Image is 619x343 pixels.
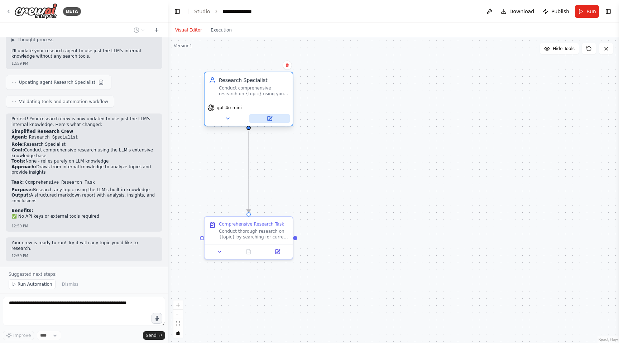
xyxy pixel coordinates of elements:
[19,79,95,85] span: Updating agent Research Specialist
[173,300,183,310] button: zoom in
[11,116,157,127] p: Perfect! Your research crew is now updated to use just the LLM's internal knowledge. Here's what ...
[146,333,157,338] span: Send
[204,73,293,128] div: Research SpecialistConduct comprehensive research on {topic} using your extensive knowledge base,...
[173,310,183,319] button: zoom out
[11,142,157,148] li: Research Specialist
[540,5,572,18] button: Publish
[173,319,183,328] button: fit view
[11,223,157,229] div: 12:59 PM
[11,193,157,204] li: A structured markdown report with analysis, insights, and conclusions
[217,105,242,111] span: gpt-4o-mini
[11,164,36,169] strong: Approach:
[11,240,157,251] p: Your crew is ready to run! Try it with any topic you'd like to research.
[11,193,30,198] strong: Output:
[234,247,264,256] button: No output available
[173,328,183,338] button: toggle interactivity
[11,187,33,192] strong: Purpose:
[265,247,290,256] button: Open in side panel
[219,228,288,240] div: Conduct thorough research on {topic} by searching for current information, trends, key developmen...
[249,114,290,123] button: Open in side panel
[171,26,206,34] button: Visual Editor
[11,214,157,219] li: ✅ No API keys or external tools required
[219,85,288,97] div: Conduct comprehensive research on {topic} using your extensive knowledge base, analyzing key conc...
[11,61,157,66] div: 12:59 PM
[553,46,575,52] span: Hide Tools
[9,279,56,289] button: Run Automation
[131,26,148,34] button: Switch to previous chat
[18,281,52,287] span: Run Automation
[3,331,34,340] button: Improve
[540,43,579,54] button: Hide Tools
[151,26,162,34] button: Start a new chat
[11,159,157,164] li: None - relies purely on LLM knowledge
[219,221,284,227] div: Comprehensive Research Task
[575,5,599,18] button: Run
[498,5,537,18] button: Download
[11,37,15,43] span: ▶
[11,48,157,59] p: I'll update your research agent to use just the LLM's internal knowledge without any search tools.
[603,6,613,16] button: Show right sidebar
[11,187,157,193] li: Research any topic using the LLM's built-in knowledge
[19,99,108,105] span: Validating tools and automation workflow
[173,300,183,338] div: React Flow controls
[11,142,24,147] strong: Role:
[18,37,53,43] span: Thought process
[11,208,33,213] strong: Benefits:
[194,8,259,15] nav: breadcrumb
[13,333,31,338] span: Improve
[14,3,57,19] img: Logo
[152,313,162,324] button: Click to speak your automation idea
[586,8,596,15] span: Run
[219,77,288,84] div: Research Specialist
[9,271,159,277] p: Suggested next steps:
[11,148,157,159] li: Conduct comprehensive research using the LLM's extensive knowledge base
[283,61,292,70] button: Delete node
[143,331,165,340] button: Send
[11,164,157,175] li: Draws from internal knowledge to analyze topics and provide insights
[174,43,192,49] div: Version 1
[63,7,81,16] div: BETA
[206,26,236,34] button: Execution
[11,148,24,153] strong: Goal:
[599,338,618,342] a: React Flow attribution
[551,8,569,15] span: Publish
[62,281,78,287] span: Dismiss
[11,37,53,43] button: ▶Thought process
[11,253,157,259] div: 12:59 PM
[11,135,28,140] strong: Agent:
[29,135,78,140] code: Research Specialist
[194,9,210,14] a: Studio
[172,6,182,16] button: Hide left sidebar
[11,159,25,164] strong: Tools:
[58,279,82,289] button: Dismiss
[509,8,534,15] span: Download
[25,180,95,185] code: Comprehensive Research Task
[11,129,73,134] strong: Simplified Research Crew
[11,180,24,185] strong: Task:
[204,216,293,260] div: Comprehensive Research TaskConduct thorough research on {topic} by searching for current informat...
[245,131,252,212] g: Edge from 4a4c7554-d5bc-4032-9d7c-b405d02fee1c to f036b1c4-4915-4c13-abd3-9497a85502d5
